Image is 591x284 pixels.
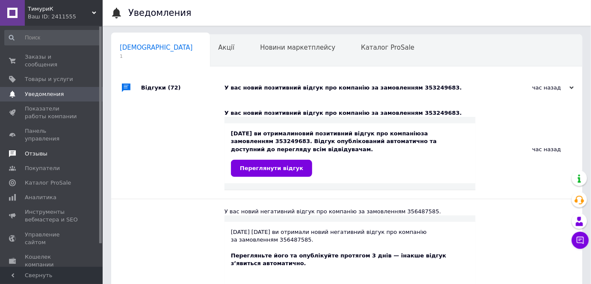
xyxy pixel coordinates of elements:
span: [DEMOGRAPHIC_DATA] [120,44,193,51]
span: Заказы и сообщения [25,53,79,69]
h1: Уведомления [128,8,192,18]
span: 1 [120,53,193,60]
span: Каталог ProSale [361,44,414,51]
b: Перегляньте його та опублікуйте протягом 3 днів — інакше відгук з’явиться автоматично. [231,252,446,266]
input: Поиск [4,30,101,45]
div: час назад [488,84,574,92]
a: Переглянути відгук [231,160,312,177]
div: час назад [476,101,582,199]
div: У вас новий позитивний відгук про компанію за замовленням 353249683. [225,109,476,117]
span: Инструменты вебмастера и SEO [25,208,79,224]
b: новий позитивний відгук про компанію [295,130,421,137]
div: У вас новий позитивний відгук про компанію за замовленням 353249683. [225,84,488,92]
span: Управление сайтом [25,231,79,246]
div: Ваш ID: 2411555 [28,13,103,21]
span: (72) [168,84,181,91]
div: [DATE] ви отримали за замовленням 353249683. Відгук опублікований автоматично та доступний до пер... [231,130,469,177]
span: Уведомления [25,90,64,98]
span: ТимуриК [28,5,92,13]
span: Переглянути відгук [240,165,303,171]
div: Відгуки [141,75,225,101]
span: Новини маркетплейсу [260,44,335,51]
span: Аналитика [25,194,56,201]
span: Покупатели [25,164,60,172]
span: Панель управления [25,127,79,143]
span: Кошелек компании [25,253,79,269]
div: У вас новий негативний відгук про компанію за замовленням 356487585. [225,208,476,215]
span: Акції [219,44,235,51]
span: Отзывы [25,150,47,158]
button: Чат с покупателем [572,232,589,249]
span: Показатели работы компании [25,105,79,120]
span: Товары и услуги [25,75,73,83]
span: Каталог ProSale [25,179,71,187]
